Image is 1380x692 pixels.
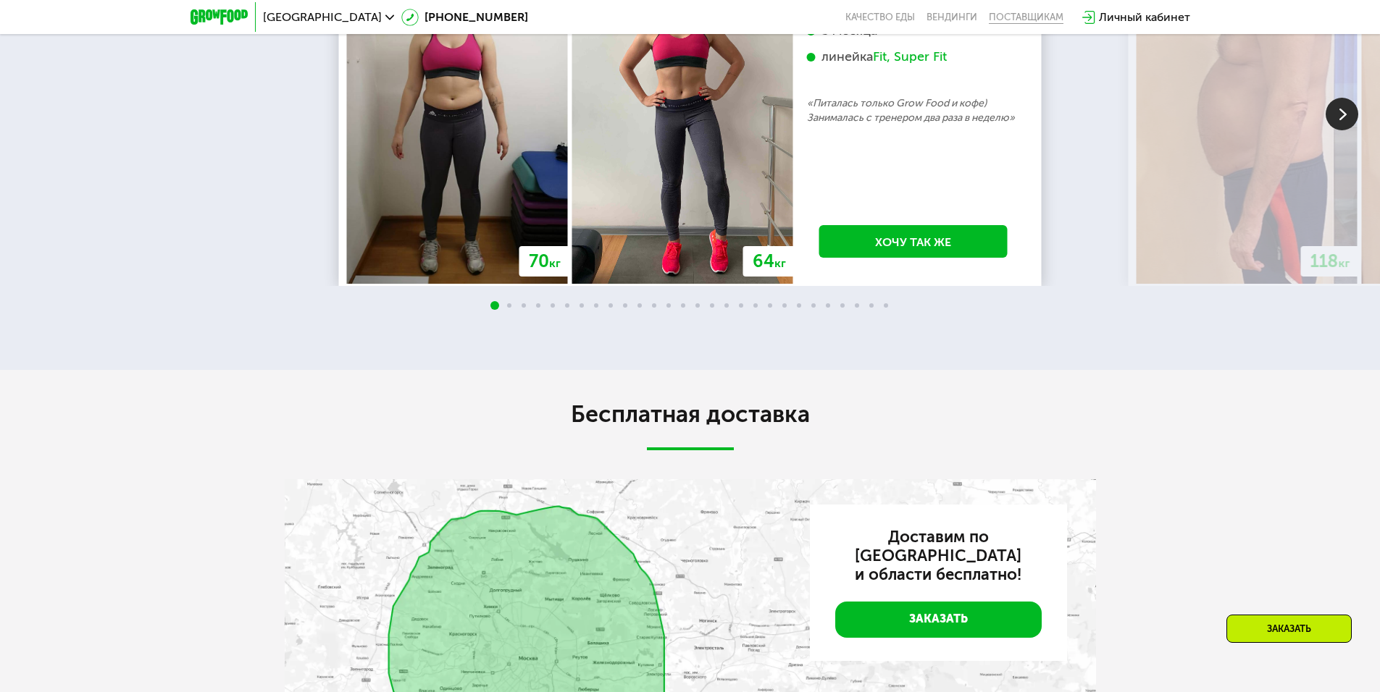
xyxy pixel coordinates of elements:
a: Хочу так же [819,225,1008,258]
p: «Питалась только Grow Food и кофе) Занималась с тренером два раза в неделю» [807,96,1020,125]
div: 70 [519,246,570,277]
h2: Бесплатная доставка [285,400,1096,429]
img: Slide right [1326,98,1358,130]
div: линейка [807,48,1020,65]
span: [GEOGRAPHIC_DATA] [263,12,382,23]
div: Заказать [1226,615,1352,643]
a: Качество еды [845,12,915,23]
span: кг [549,256,561,270]
div: 64 [743,246,795,277]
div: поставщикам [989,12,1063,23]
a: Вендинги [927,12,977,23]
h3: Доставим по [GEOGRAPHIC_DATA] и области бесплатно! [835,528,1042,584]
span: кг [1339,256,1350,270]
a: [PHONE_NUMBER] [401,9,528,26]
div: Личный кабинет [1099,9,1190,26]
span: кг [774,256,786,270]
div: Fit, Super Fit [873,48,947,65]
a: Заказать [835,602,1042,638]
div: 118 [1301,246,1360,277]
